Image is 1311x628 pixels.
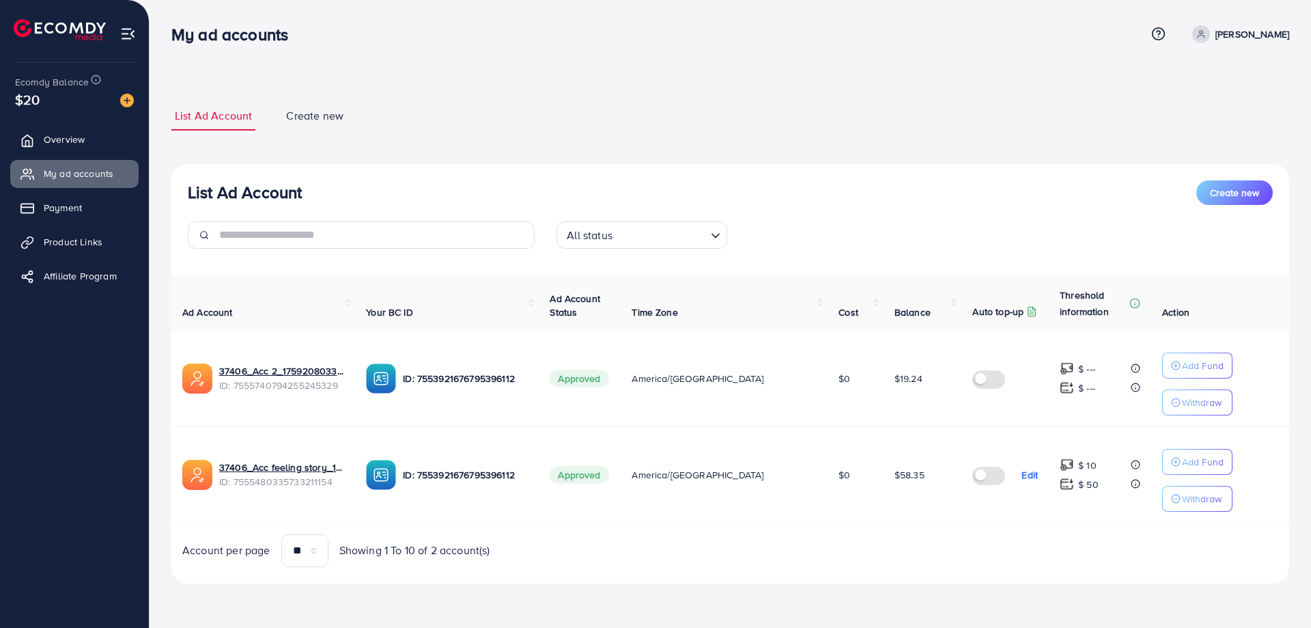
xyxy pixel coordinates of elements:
button: Add Fund [1162,353,1232,379]
span: America/[GEOGRAPHIC_DATA] [632,372,763,385]
a: 37406_Acc feeling story_1759147422800 [219,461,344,474]
span: My ad accounts [44,167,113,180]
span: $20 [15,90,40,109]
div: <span class='underline'>37406_Acc feeling story_1759147422800</span></br>7555480335733211154 [219,461,344,489]
span: Create new [286,108,343,124]
p: Add Fund [1182,357,1224,374]
span: Overview [44,133,85,146]
span: Your BC ID [366,305,413,319]
span: Cost [838,305,858,319]
button: Withdraw [1162,390,1232,415]
span: $58.35 [894,468,925,482]
h3: List Ad Account [188,182,302,202]
a: My ad accounts [10,160,139,187]
a: 37406_Acc 2_1759208033995 [219,364,344,378]
span: $0 [838,372,850,385]
span: Product Links [44,235,102,249]
span: Ad Account [182,305,233,319]
p: Add Fund [1182,454,1224,470]
div: <span class='underline'>37406_Acc 2_1759208033995</span></br>7555740794255245329 [219,364,344,392]
p: Auto top-up [972,303,1024,320]
p: Withdraw [1182,491,1222,507]
img: logo [14,19,106,40]
button: Create new [1196,180,1273,205]
img: top-up amount [1060,458,1074,472]
span: Affiliate Program [44,269,117,283]
span: Balance [894,305,931,319]
span: Payment [44,201,82,215]
img: menu [120,26,136,42]
span: All status [564,226,615,245]
a: [PERSON_NAME] [1187,25,1289,43]
span: Ad Account Status [550,292,600,319]
p: $ --- [1078,361,1095,377]
span: Showing 1 To 10 of 2 account(s) [339,543,490,558]
button: Add Fund [1162,449,1232,475]
iframe: Chat [1253,566,1301,618]
span: Ecomdy Balance [15,75,89,89]
img: top-up amount [1060,381,1074,395]
input: Search for option [617,223,705,245]
span: ID: 7555740794255245329 [219,379,344,392]
span: $19.24 [894,372,922,385]
span: Time Zone [632,305,677,319]
div: Search for option [556,221,727,249]
span: Approved [550,370,608,387]
span: ID: 7555480335733211154 [219,475,344,489]
span: Create new [1210,186,1259,200]
img: top-up amount [1060,477,1074,491]
a: Payment [10,194,139,221]
span: Approved [550,466,608,484]
img: ic-ba-acc.ded83a64.svg [366,460,396,490]
p: Withdraw [1182,394,1222,411]
a: Overview [10,126,139,153]
a: Product Links [10,228,139,256]
img: top-up amount [1060,361,1074,376]
img: ic-ba-acc.ded83a64.svg [366,364,396,394]
img: ic-ads-acc.e4c84228.svg [182,364,212,394]
p: $ --- [1078,380,1095,396]
p: ID: 7553921676795396112 [403,370,528,387]
span: Action [1162,305,1189,319]
p: [PERSON_NAME] [1215,26,1289,42]
button: Withdraw [1162,486,1232,512]
span: America/[GEOGRAPHIC_DATA] [632,468,763,482]
p: Threshold information [1060,287,1127,320]
a: Affiliate Program [10,262,139,290]
img: image [120,94,134,107]
span: $0 [838,468,850,482]
span: List Ad Account [175,108,252,124]
p: $ 10 [1078,457,1097,474]
p: ID: 7553921676795396112 [403,467,528,483]
img: ic-ads-acc.e4c84228.svg [182,460,212,490]
p: Edit [1021,467,1038,483]
p: $ 50 [1078,476,1099,493]
span: Account per page [182,543,270,558]
h3: My ad accounts [171,25,299,44]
